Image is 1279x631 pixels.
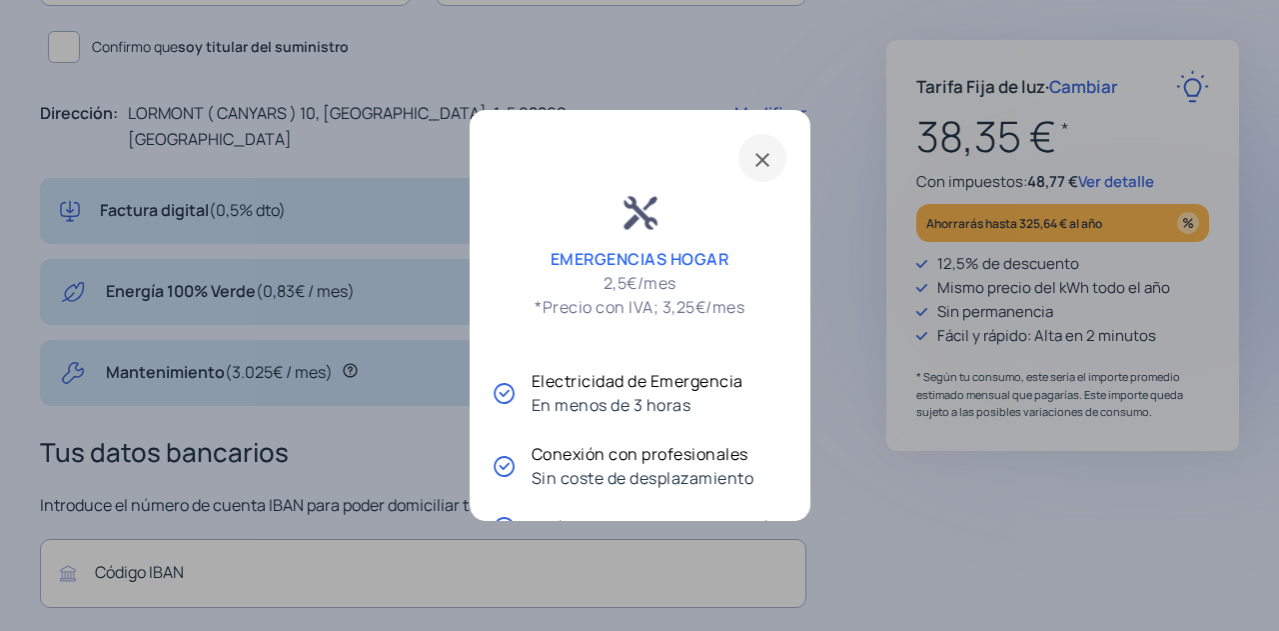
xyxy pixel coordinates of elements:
img: ico-emergencias-hogar.png [605,182,674,247]
p: Sin coste de desplazamiento [532,466,754,490]
p: Teléfono 900 24 horas y 365 días [532,515,786,539]
p: Conexión con profesionales [532,442,754,466]
p: Electricidad de Emergencia [532,369,743,393]
p: 2,5€/mes [535,271,744,319]
span: *Precio con IVA; 3,25€/mes [535,295,744,319]
p: EMERGENCIAS HOGAR [551,247,729,271]
p: En menos de 3 horas [532,393,743,417]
